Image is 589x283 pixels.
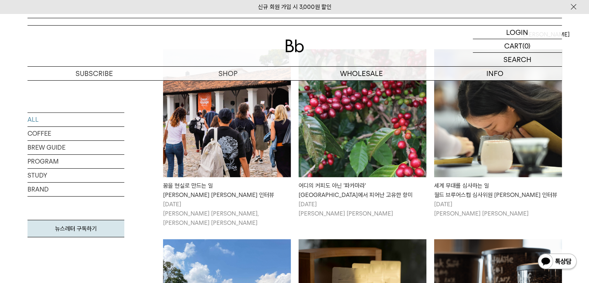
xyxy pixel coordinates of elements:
[285,40,304,52] img: 로고
[473,39,562,53] a: CART (0)
[503,53,531,66] p: SEARCH
[27,220,124,237] a: 뉴스레터 구독하기
[473,26,562,39] a: LOGIN
[161,67,295,80] a: SHOP
[434,200,562,218] p: [DATE] [PERSON_NAME] [PERSON_NAME]
[163,181,291,200] div: 꿈을 현실로 만드는 일 [PERSON_NAME] [PERSON_NAME] 인터뷰
[163,200,291,228] p: [DATE] [PERSON_NAME] [PERSON_NAME], [PERSON_NAME] [PERSON_NAME]
[27,127,124,140] a: COFFEE
[434,181,562,200] div: 세계 무대를 심사하는 일 월드 브루어스컵 심사위원 [PERSON_NAME] 인터뷰
[522,39,531,52] p: (0)
[504,39,522,52] p: CART
[258,3,331,10] a: 신규 회원 가입 시 3,000원 할인
[506,26,528,39] p: LOGIN
[27,67,161,80] a: SUBSCRIBE
[299,49,426,177] img: 어디의 커피도 아닌 '파카마라'엘살바도르에서 피어난 고유한 향미
[27,183,124,196] a: BRAND
[537,253,577,271] img: 카카오톡 채널 1:1 채팅 버튼
[295,67,428,80] p: WHOLESALE
[299,181,426,200] div: 어디의 커피도 아닌 '파카마라' [GEOGRAPHIC_DATA]에서 피어난 고유한 향미
[434,49,562,177] img: 세계 무대를 심사하는 일월드 브루어스컵 심사위원 크리스티 인터뷰
[299,200,426,218] p: [DATE] [PERSON_NAME] [PERSON_NAME]
[163,49,291,228] a: 꿈을 현실로 만드는 일빈보야지 탁승희 대표 인터뷰 꿈을 현실로 만드는 일[PERSON_NAME] [PERSON_NAME] 인터뷰 [DATE][PERSON_NAME] [PERS...
[299,49,426,218] a: 어디의 커피도 아닌 '파카마라'엘살바도르에서 피어난 고유한 향미 어디의 커피도 아닌 '파카마라'[GEOGRAPHIC_DATA]에서 피어난 고유한 향미 [DATE][PERSON...
[27,155,124,168] a: PROGRAM
[27,169,124,182] a: STUDY
[27,141,124,154] a: BREW GUIDE
[27,113,124,126] a: ALL
[163,49,291,177] img: 꿈을 현실로 만드는 일빈보야지 탁승희 대표 인터뷰
[434,49,562,218] a: 세계 무대를 심사하는 일월드 브루어스컵 심사위원 크리스티 인터뷰 세계 무대를 심사하는 일월드 브루어스컵 심사위원 [PERSON_NAME] 인터뷰 [DATE][PERSON_NA...
[428,67,562,80] p: INFO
